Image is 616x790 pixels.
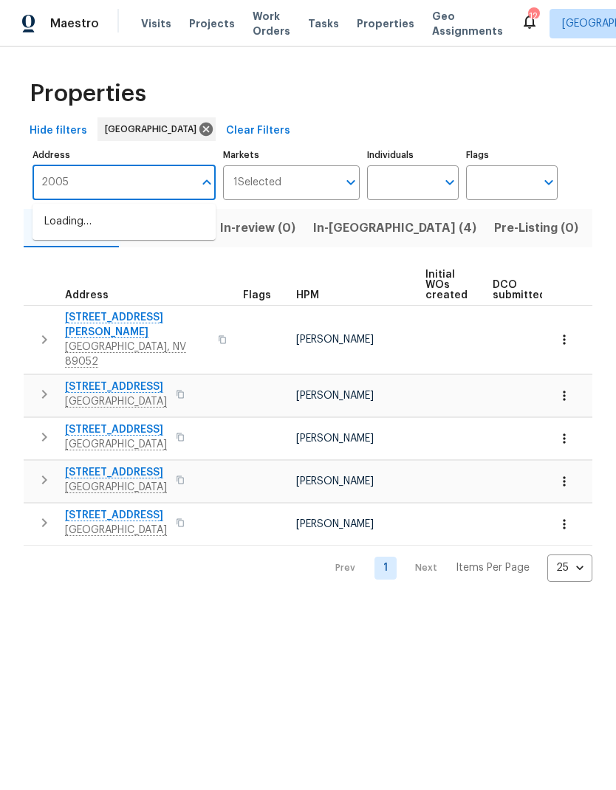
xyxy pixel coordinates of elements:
[466,151,558,159] label: Flags
[439,172,460,193] button: Open
[223,151,360,159] label: Markets
[30,86,146,101] span: Properties
[30,122,87,140] span: Hide filters
[340,172,361,193] button: Open
[253,9,290,38] span: Work Orders
[296,290,319,300] span: HPM
[32,204,216,240] div: Loading…
[233,176,281,189] span: 1 Selected
[220,117,296,145] button: Clear Filters
[105,122,202,137] span: [GEOGRAPHIC_DATA]
[296,519,374,529] span: [PERSON_NAME]
[243,290,271,300] span: Flags
[196,172,217,193] button: Close
[313,218,476,238] span: In-[GEOGRAPHIC_DATA] (4)
[65,290,109,300] span: Address
[432,9,503,38] span: Geo Assignments
[494,218,578,238] span: Pre-Listing (0)
[308,18,339,29] span: Tasks
[538,172,559,193] button: Open
[296,433,374,444] span: [PERSON_NAME]
[425,269,468,300] span: Initial WOs created
[296,391,374,401] span: [PERSON_NAME]
[97,117,216,141] div: [GEOGRAPHIC_DATA]
[189,16,235,31] span: Projects
[321,554,592,582] nav: Pagination Navigation
[357,16,414,31] span: Properties
[367,151,459,159] label: Individuals
[547,549,592,587] div: 25
[50,16,99,31] span: Maestro
[32,165,194,200] input: Search ...
[141,16,171,31] span: Visits
[32,151,216,159] label: Address
[24,117,93,145] button: Hide filters
[296,476,374,487] span: [PERSON_NAME]
[493,280,546,300] span: DCO submitted
[456,560,530,575] p: Items Per Page
[296,334,374,345] span: [PERSON_NAME]
[528,9,538,24] div: 12
[226,122,290,140] span: Clear Filters
[220,218,295,238] span: In-review (0)
[374,557,397,580] a: Goto page 1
